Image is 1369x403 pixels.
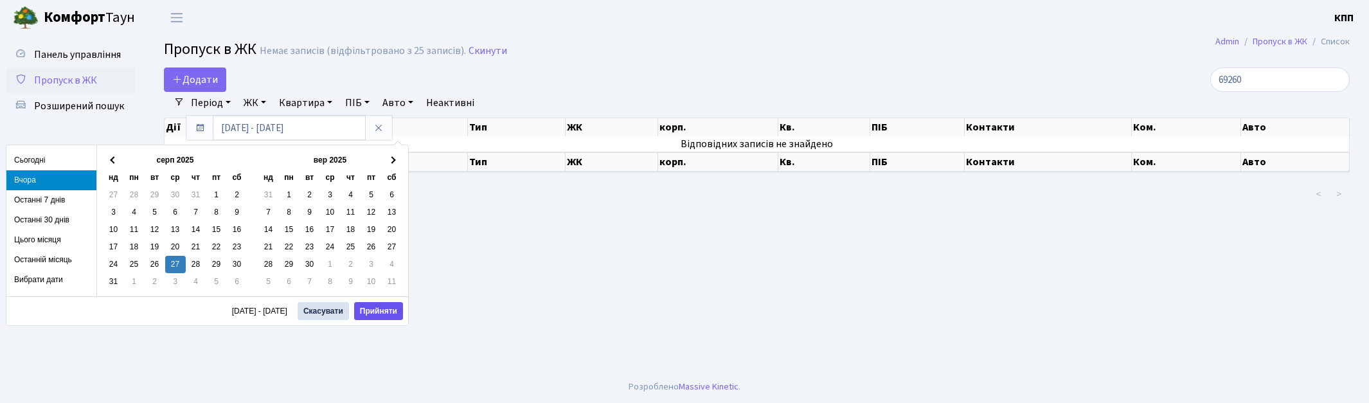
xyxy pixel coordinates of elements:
[6,150,96,170] li: Сьогодні
[332,118,469,136] th: Період
[165,169,186,186] th: ср
[145,273,165,291] td: 2
[165,221,186,238] td: 13
[186,204,206,221] td: 7
[165,204,186,221] td: 6
[341,273,361,291] td: 9
[1334,11,1354,25] b: КПП
[341,221,361,238] td: 18
[103,238,124,256] td: 17
[320,221,341,238] td: 17
[206,221,227,238] td: 15
[186,169,206,186] th: чт
[227,221,247,238] td: 16
[206,238,227,256] td: 22
[279,204,300,221] td: 8
[145,256,165,273] td: 26
[1307,35,1350,49] li: Список
[124,152,227,169] th: серп 2025
[186,186,206,204] td: 31
[279,221,300,238] td: 15
[145,204,165,221] td: 5
[6,270,96,290] li: Вибрати дати
[279,256,300,273] td: 29
[382,221,402,238] td: 20
[206,256,227,273] td: 29
[341,169,361,186] th: чт
[186,238,206,256] td: 21
[258,169,279,186] th: нд
[658,118,778,136] th: корп.
[258,273,279,291] td: 5
[279,273,300,291] td: 6
[103,273,124,291] td: 31
[870,152,965,172] th: ПІБ
[300,204,320,221] td: 9
[354,302,403,320] button: Прийняти
[258,186,279,204] td: 31
[1253,35,1307,48] a: Пропуск в ЖК
[6,190,96,210] li: Останні 7 днів
[227,238,247,256] td: 23
[1132,152,1241,172] th: Ком.
[186,221,206,238] td: 14
[679,380,738,393] a: Massive Kinetic
[124,204,145,221] td: 4
[341,204,361,221] td: 11
[566,118,658,136] th: ЖК
[124,169,145,186] th: пн
[382,169,402,186] th: сб
[566,152,658,172] th: ЖК
[300,238,320,256] td: 23
[6,42,135,67] a: Панель управління
[165,238,186,256] td: 20
[103,256,124,273] td: 24
[1132,118,1241,136] th: Ком.
[377,92,418,114] a: Авто
[1210,67,1350,92] input: Пошук...
[300,221,320,238] td: 16
[227,186,247,204] td: 2
[124,273,145,291] td: 1
[186,92,236,114] a: Період
[103,186,124,204] td: 27
[34,99,124,113] span: Розширений пошук
[300,256,320,273] td: 30
[103,169,124,186] th: нд
[103,221,124,238] td: 10
[172,73,218,87] span: Додати
[6,230,96,250] li: Цього місяця
[965,118,1132,136] th: Контакти
[161,7,193,28] button: Переключити навігацію
[124,256,145,273] td: 25
[206,186,227,204] td: 1
[1241,152,1350,172] th: Авто
[44,7,135,29] span: Таун
[165,118,264,136] th: Дії
[361,169,382,186] th: пт
[629,380,740,394] div: Розроблено .
[279,152,382,169] th: вер 2025
[1334,10,1354,26] a: КПП
[320,238,341,256] td: 24
[361,221,382,238] td: 19
[1215,35,1239,48] a: Admin
[382,256,402,273] td: 4
[279,186,300,204] td: 1
[258,238,279,256] td: 21
[232,307,292,315] span: [DATE] - [DATE]
[165,186,186,204] td: 30
[44,7,105,28] b: Комфорт
[6,170,96,190] li: Вчора
[260,45,466,57] div: Немає записів (відфільтровано з 25 записів).
[279,238,300,256] td: 22
[382,204,402,221] td: 13
[206,273,227,291] td: 5
[258,256,279,273] td: 28
[421,92,479,114] a: Неактивні
[320,273,341,291] td: 8
[320,204,341,221] td: 10
[320,169,341,186] th: ср
[165,136,1350,152] td: Відповідних записів не знайдено
[778,118,870,136] th: Кв.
